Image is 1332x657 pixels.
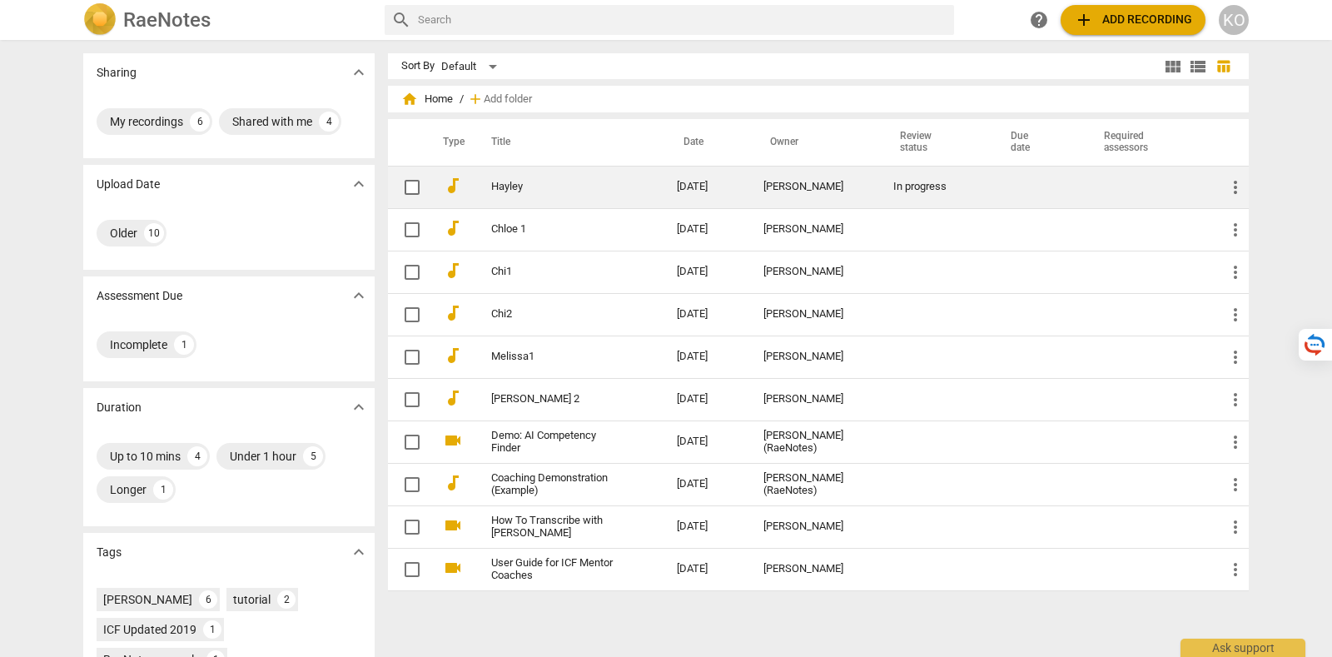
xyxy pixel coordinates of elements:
span: Add folder [484,93,532,106]
p: Assessment Due [97,287,182,305]
input: Search [418,7,947,33]
p: Tags [97,544,122,561]
button: Show more [346,395,371,420]
div: ICF Updated 2019 [103,621,196,638]
th: Date [664,119,750,166]
div: [PERSON_NAME] [763,393,867,406]
span: home [401,91,418,107]
div: [PERSON_NAME] [763,181,867,193]
span: expand_more [349,286,369,306]
td: [DATE] [664,463,750,505]
a: Coaching Demonstration (Example) [491,472,617,497]
span: more_vert [1225,560,1245,580]
div: Incomplete [110,336,167,353]
th: Due date [991,119,1085,166]
a: How To Transcribe with [PERSON_NAME] [491,515,617,540]
div: Longer [110,481,147,498]
div: Ask support [1180,639,1305,657]
span: help [1029,10,1049,30]
td: [DATE] [664,548,750,590]
h2: RaeNotes [123,8,211,32]
div: 5 [303,446,323,466]
div: In progress [893,181,977,193]
div: 6 [190,112,210,132]
p: Sharing [97,64,137,82]
span: more_vert [1225,390,1245,410]
span: more_vert [1225,432,1245,452]
span: add [1074,10,1094,30]
span: search [391,10,411,30]
div: [PERSON_NAME] [763,520,867,533]
span: more_vert [1225,305,1245,325]
button: KO [1219,5,1249,35]
p: Duration [97,399,142,416]
div: [PERSON_NAME] [763,351,867,363]
a: LogoRaeNotes [83,3,371,37]
button: Show more [346,60,371,85]
th: Owner [750,119,880,166]
a: Melissa1 [491,351,617,363]
a: Chi2 [491,308,617,321]
button: Show more [346,283,371,308]
div: 4 [187,446,207,466]
span: audiotrack [443,261,463,281]
span: more_vert [1225,475,1245,495]
div: 1 [203,620,221,639]
a: [PERSON_NAME] 2 [491,393,617,406]
button: Tile view [1161,54,1185,79]
span: / [460,93,464,106]
span: table_chart [1215,58,1231,74]
div: [PERSON_NAME] [763,266,867,278]
span: Add recording [1074,10,1192,30]
span: Home [401,91,453,107]
div: [PERSON_NAME] [763,563,867,575]
span: audiotrack [443,388,463,408]
div: Under 1 hour [230,448,296,465]
div: [PERSON_NAME] [103,591,192,608]
div: 10 [144,223,164,243]
div: Shared with me [232,113,312,130]
a: Help [1024,5,1054,35]
td: [DATE] [664,378,750,421]
div: 6 [199,590,217,609]
div: [PERSON_NAME] (RaeNotes) [763,430,867,455]
span: more_vert [1225,517,1245,537]
a: Chloe 1 [491,223,617,236]
td: [DATE] [664,421,750,463]
div: 2 [277,590,296,609]
span: expand_more [349,397,369,417]
div: tutorial [233,591,271,608]
div: [PERSON_NAME] [763,223,867,236]
a: Hayley [491,181,617,193]
a: Demo: AI Competency Finder [491,430,617,455]
div: 1 [174,335,194,355]
div: 1 [153,480,173,500]
td: [DATE] [664,251,750,293]
div: My recordings [110,113,183,130]
p: Upload Date [97,176,160,193]
td: [DATE] [664,293,750,336]
th: Type [430,119,471,166]
div: Sort By [401,60,435,72]
th: Review status [880,119,991,166]
a: Chi1 [491,266,617,278]
button: Table view [1210,54,1235,79]
span: audiotrack [443,218,463,238]
div: Up to 10 mins [110,448,181,465]
td: [DATE] [664,336,750,378]
td: [DATE] [664,505,750,548]
div: Default [441,53,503,80]
span: audiotrack [443,473,463,493]
span: view_module [1163,57,1183,77]
button: Upload [1061,5,1205,35]
span: expand_more [349,62,369,82]
span: audiotrack [443,303,463,323]
span: add [467,91,484,107]
span: videocam [443,558,463,578]
div: [PERSON_NAME] (RaeNotes) [763,472,867,497]
th: Title [471,119,664,166]
span: view_list [1188,57,1208,77]
span: more_vert [1225,220,1245,240]
span: more_vert [1225,347,1245,367]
